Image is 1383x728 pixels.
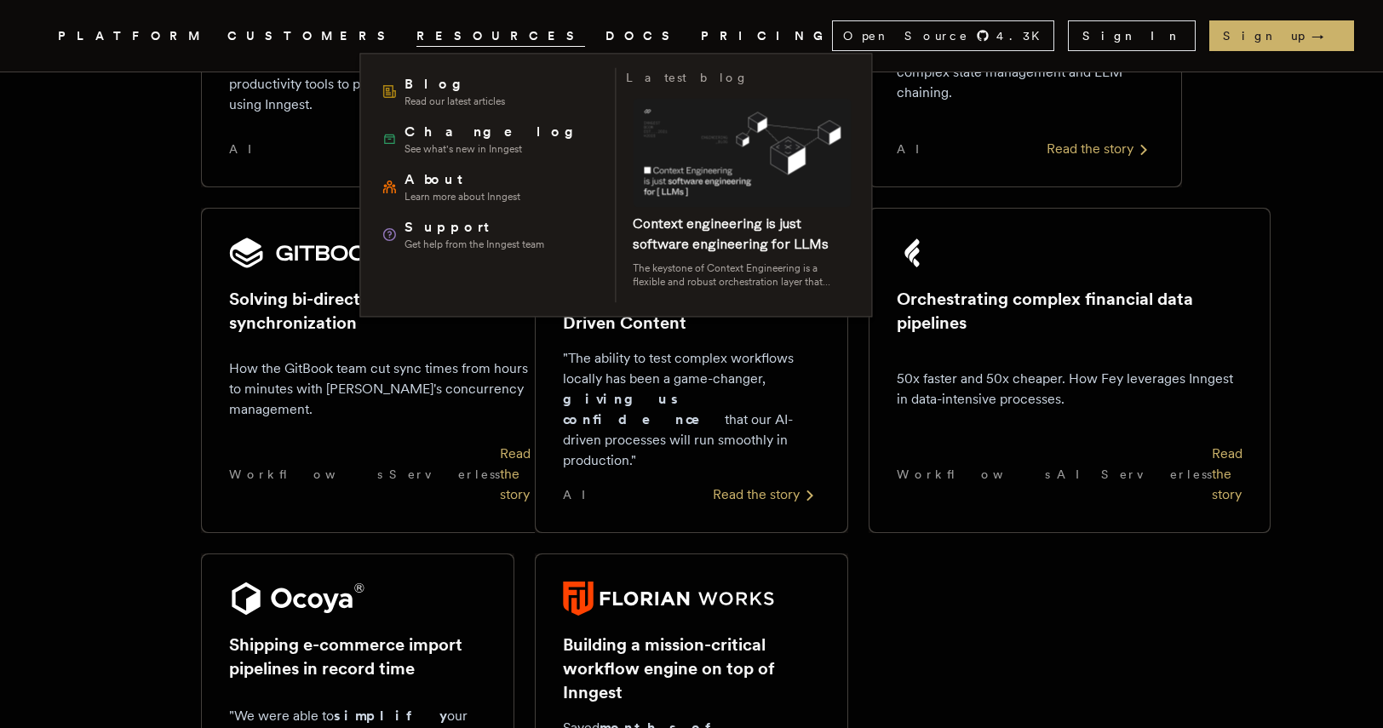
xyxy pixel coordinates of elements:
p: How Windmill integrates with 20+ productivity tools to power their AI Agent using Inngest. [229,54,486,115]
span: Blog [405,74,505,95]
a: AboutLearn more about Inngest [374,163,605,210]
img: Fey [897,236,931,270]
a: SupportGet help from the Inngest team [374,210,605,258]
strong: giving us confidence [563,391,725,427]
img: GitBook [229,236,384,270]
a: Fey logoOrchestrating complex financial data pipelines50x faster and 50x cheaper. How Fey leverag... [869,208,1182,533]
p: "The ability to test complex workflows locally has been a game-changer, that our AI-driven proces... [563,348,820,471]
a: PRICING [701,26,832,47]
span: AI [563,486,600,503]
a: BlogRead our latest articles [374,67,605,115]
button: PLATFORM [58,26,207,47]
span: → [1311,27,1340,44]
span: Serverless [1101,466,1212,483]
a: CUSTOMERS [227,26,396,47]
a: Sign up [1209,20,1354,51]
h2: Building a mission-critical workflow engine on top of Inngest [563,633,820,704]
span: Workflows [897,466,1050,483]
div: Read the story [1047,139,1154,159]
img: Florian Works [563,582,774,616]
span: AI [1057,466,1094,483]
h2: Orchestrating complex financial data pipelines [897,287,1242,335]
span: AI [897,140,934,158]
span: Workflows [229,466,382,483]
h3: Latest blog [626,67,749,88]
div: Read the story [713,484,820,505]
div: Read the story [500,444,531,505]
span: Learn more about Inngest [405,190,520,203]
span: Support [405,217,544,238]
p: How the GitBook team cut sync times from hours to minutes with [PERSON_NAME]'s concurrency manage... [229,358,531,420]
a: GitBook logoSolving bi-directional data synchronizationHow the GitBook team cut sync times from h... [201,208,514,533]
img: Ocoya [229,582,364,616]
span: Serverless [389,466,500,483]
span: Get help from the Inngest team [405,238,544,251]
a: DOCS [605,26,680,47]
h2: Shipping e-commerce import pipelines in record time [229,633,486,680]
div: Read the story [1212,444,1242,505]
a: Mega SEO logoPowering the Future of AI-Driven Content"The ability to test complex workflows local... [535,208,848,533]
span: Open Source [843,27,969,44]
strong: simplify [334,708,447,724]
span: AI [229,140,267,158]
a: ChangelogSee what's new in Inngest [374,115,605,163]
span: See what's new in Inngest [405,142,586,156]
p: 50x faster and 50x cheaper. How Fey leverages Inngest in data-intensive processes. [897,369,1242,410]
span: About [405,169,520,190]
span: Read our latest articles [405,95,505,108]
button: RESOURCES [416,26,585,47]
span: Changelog [405,122,586,142]
a: Context engineering is just software engineering for LLMs [633,215,829,252]
span: 4.3 K [996,27,1050,44]
h2: Solving bi-directional data synchronization [229,287,531,335]
a: Sign In [1068,20,1196,51]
